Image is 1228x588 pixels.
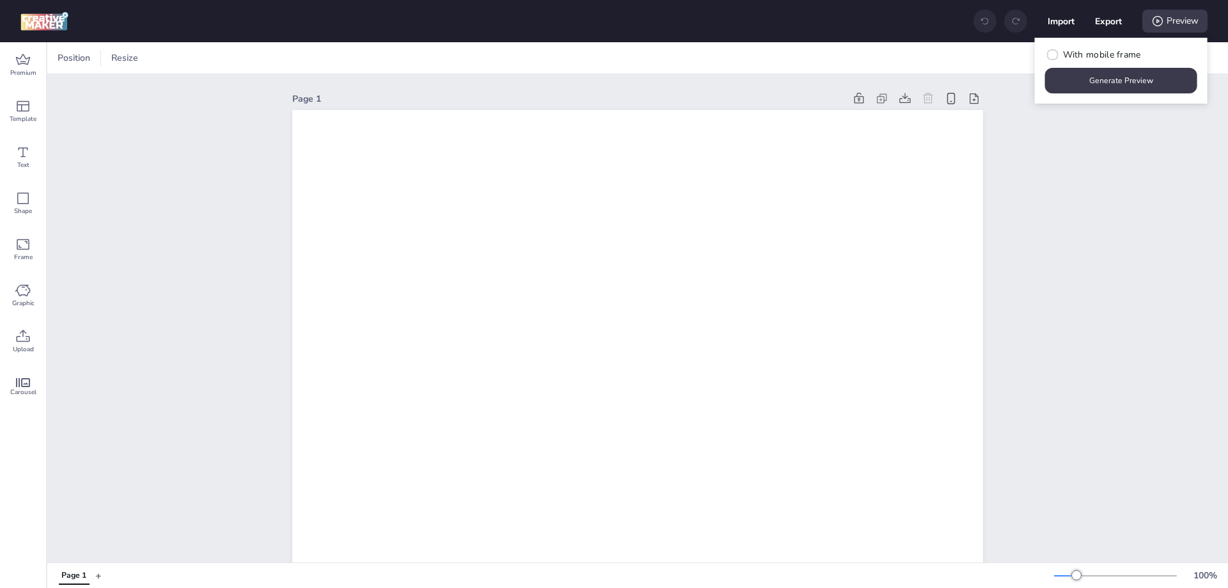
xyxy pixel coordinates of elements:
[52,564,95,587] div: Tabs
[1142,10,1208,33] div: Preview
[55,51,93,65] span: Position
[1190,569,1220,582] div: 100 %
[95,564,102,587] button: +
[10,114,36,124] span: Template
[20,12,68,31] img: logo Creative Maker
[12,298,35,308] span: Graphic
[1095,8,1122,35] button: Export
[109,51,141,65] span: Resize
[17,160,29,170] span: Text
[61,570,86,582] div: Page 1
[14,252,33,262] span: Frame
[1048,8,1074,35] button: Import
[1063,48,1141,61] span: With mobile frame
[1045,68,1197,93] button: Generate Preview
[10,68,36,78] span: Premium
[14,206,32,216] span: Shape
[10,387,36,397] span: Carousel
[292,92,845,106] div: Page 1
[13,344,34,354] span: Upload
